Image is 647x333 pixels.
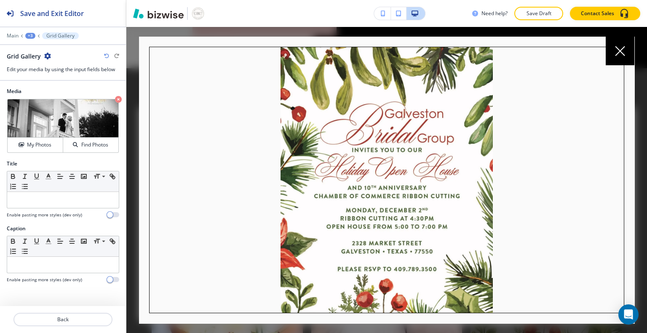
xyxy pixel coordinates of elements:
p: Contact Sales [581,10,614,17]
h4: Enable pasting more styles (dev only) [7,277,82,283]
img: Bizwise Logo [133,8,184,19]
div: Open Intercom Messenger [618,304,639,325]
h2: Media [7,88,119,95]
h4: My Photos [27,141,51,149]
img: eb6e2f8ca19de9044acfb73d7087bf0d.webp [150,47,624,313]
p: Main [7,33,19,39]
h3: Edit your media by using the input fields below [7,66,119,73]
h2: Caption [7,225,26,232]
h4: Enable pasting more styles (dev only) [7,212,82,218]
img: Your Logo [191,7,205,20]
div: +3 [25,33,35,39]
h3: Need help? [481,10,508,17]
p: Save Draft [525,10,552,17]
h2: Title [7,160,17,168]
h2: Save and Exit Editor [20,8,84,19]
p: Back [14,316,112,323]
h2: Grid Gallery [7,52,41,61]
p: Grid Gallery [46,33,75,39]
h4: Find Photos [81,141,108,149]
